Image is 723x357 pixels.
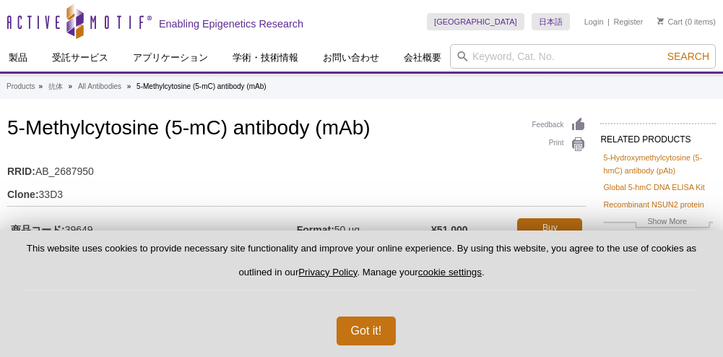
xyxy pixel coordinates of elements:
a: Cart [657,17,683,27]
strong: ¥51,000 [431,223,468,236]
a: 受託サービス [43,44,117,72]
a: All Antibodies [78,80,121,93]
a: Feedback [532,117,586,133]
a: 日本語 [532,13,570,30]
a: アプリケーション [124,44,217,72]
strong: RRID: [7,165,35,178]
a: お問い合わせ [314,44,388,72]
strong: Clone: [7,188,39,201]
td: AB_2687950 [7,156,586,179]
input: Keyword, Cat. No. [450,44,716,69]
p: This website uses cookies to provide necessary site functionality and improve your online experie... [23,242,700,291]
img: Your Cart [657,17,664,25]
a: Buy [517,218,582,237]
a: Recombinant NSUN2 protein [603,198,703,211]
button: Got it! [337,317,397,345]
li: » [127,82,131,90]
span: Search [667,51,709,62]
a: Privacy Policy [298,267,357,278]
td: 50 µg [297,215,431,241]
a: Login [584,17,604,27]
a: Products [7,80,35,93]
a: 抗体 [48,80,63,93]
button: Search [663,50,714,63]
a: [GEOGRAPHIC_DATA] [427,13,524,30]
a: Global 5-hmC DNA ELISA Kit [603,181,704,194]
a: Show More [603,215,713,231]
a: 学術・技術情報 [224,44,307,72]
td: 39649 [7,215,297,241]
td: 33D3 [7,179,586,202]
strong: 商品コード: [11,223,65,236]
button: cookie settings [418,267,482,278]
li: » [38,82,43,90]
li: | [607,13,610,30]
li: (0 items) [657,13,716,30]
h1: 5-Methylcytosine (5-mC) antibody (mAb) [7,117,586,142]
a: 会社概要 [395,44,450,72]
a: Register [613,17,643,27]
li: » [69,82,73,90]
a: Print [532,137,586,152]
a: 5-Hydroxymethylcytosine (5-hmC) antibody (pAb) [603,151,713,177]
h2: RELATED PRODUCTS [600,123,716,149]
h2: Enabling Epigenetics Research [159,17,303,30]
li: 5-Methylcytosine (5-mC) antibody (mAb) [137,82,267,90]
strong: Format: [297,223,334,236]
